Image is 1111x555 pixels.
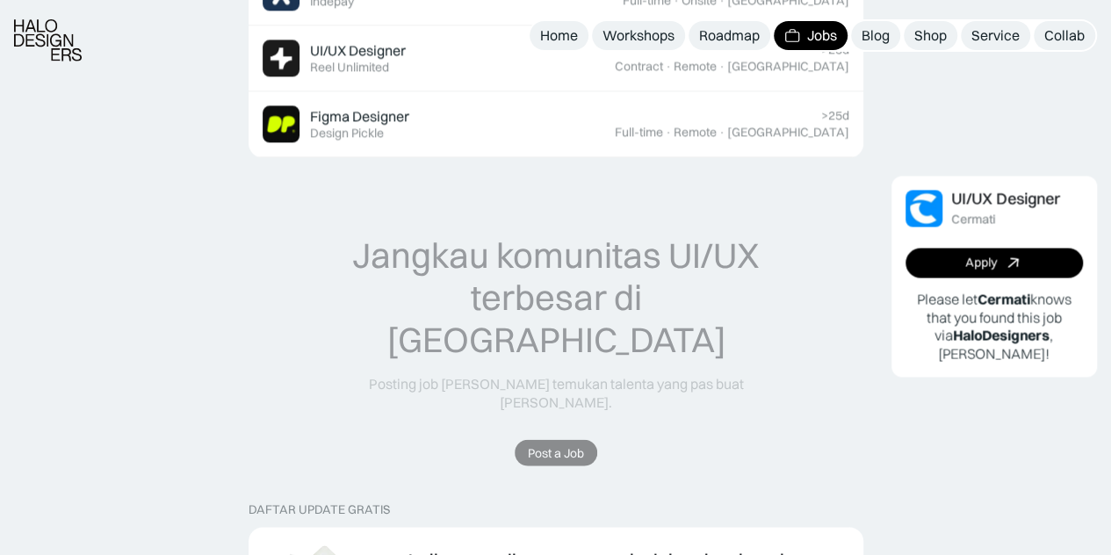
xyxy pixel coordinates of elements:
a: Job ImageFigma DesignerDesign Pickle>25dFull-time·Remote·[GEOGRAPHIC_DATA] [249,91,863,157]
a: Job ImageUI/UX DesignerReel Unlimited>25dContract·Remote·[GEOGRAPHIC_DATA] [249,25,863,91]
div: Post a Job [528,445,584,460]
div: · [718,59,725,74]
div: Posting job [PERSON_NAME] temukan talenta yang pas buat [PERSON_NAME]. [316,374,796,411]
div: Jangkau komunitas UI/UX terbesar di [GEOGRAPHIC_DATA] [316,234,796,360]
div: Jobs [807,26,837,45]
a: Jobs [774,21,848,50]
div: UI/UX Designer [951,190,1060,208]
img: Job Image [263,105,299,142]
div: Contract [615,59,663,74]
a: Workshops [592,21,685,50]
b: Cermati [978,290,1030,307]
div: Full-time [615,125,663,140]
a: Apply [905,248,1084,277]
a: Blog [851,21,900,50]
div: Design Pickle [310,126,384,141]
div: DAFTAR UPDATE GRATIS [249,501,390,516]
div: Workshops [602,26,675,45]
p: Please let knows that you found this job via , [PERSON_NAME]! [905,290,1084,363]
b: HaloDesigners [953,327,1050,344]
div: Remote [674,125,717,140]
div: Cermati [951,212,995,227]
div: >25d [821,108,849,123]
div: [GEOGRAPHIC_DATA] [727,59,849,74]
img: Job Image [905,190,942,227]
div: Home [540,26,578,45]
div: Figma Designer [310,107,409,126]
a: Service [961,21,1030,50]
div: Shop [914,26,947,45]
a: Post a Job [515,439,597,466]
a: Home [530,21,588,50]
div: · [665,59,672,74]
div: [GEOGRAPHIC_DATA] [727,125,849,140]
img: Job Image [263,40,299,76]
div: · [718,125,725,140]
div: Reel Unlimited [310,60,389,75]
div: · [665,125,672,140]
div: Roadmap [699,26,760,45]
div: Collab [1044,26,1085,45]
div: Remote [674,59,717,74]
a: Collab [1034,21,1095,50]
a: Shop [904,21,957,50]
div: UI/UX Designer [310,41,406,60]
div: Blog [862,26,890,45]
a: Roadmap [689,21,770,50]
div: Apply [965,256,997,270]
div: Service [971,26,1020,45]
